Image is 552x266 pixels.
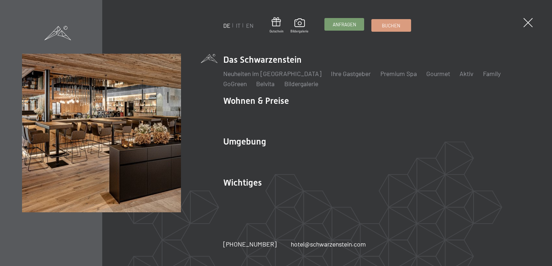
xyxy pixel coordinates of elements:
a: Belvita [256,80,275,88]
a: Ihre Gastgeber [331,70,371,77]
a: GoGreen [223,80,247,88]
a: Premium Spa [380,70,417,77]
a: Bildergalerie [290,18,309,34]
span: [PHONE_NUMBER] [223,240,277,248]
a: Family [483,70,501,77]
span: Bildergalerie [290,29,309,34]
a: Neuheiten im [GEOGRAPHIC_DATA] [223,70,322,77]
a: Gutschein [269,17,284,34]
span: Buchen [382,22,400,29]
a: EN [246,22,254,29]
span: Anfragen [333,21,356,28]
a: Aktiv [460,70,473,77]
a: [PHONE_NUMBER] [223,240,277,249]
a: Buchen [372,19,411,31]
a: IT [236,22,241,29]
a: Bildergalerie [284,80,318,88]
a: DE [223,22,230,29]
span: Gutschein [269,29,284,34]
a: hotel@schwarzenstein.com [291,240,366,249]
a: Gourmet [426,70,450,77]
a: Anfragen [325,18,364,30]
